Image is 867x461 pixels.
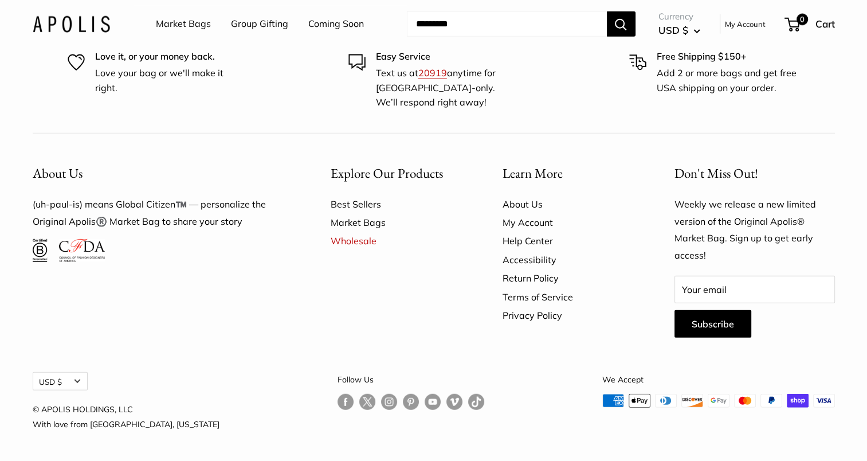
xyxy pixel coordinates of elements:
a: Return Policy [503,269,634,287]
a: Follow us on Tumblr [468,394,484,411]
p: Text us at anytime for [GEOGRAPHIC_DATA]-only. We’ll respond right away! [376,66,519,110]
a: Help Center [503,232,634,250]
a: Coming Soon [308,15,364,33]
button: About Us [33,162,291,185]
a: Follow us on Pinterest [403,394,419,411]
p: Weekly we release a new limited version of the Original Apolis® Market Bag. Sign up to get early ... [674,196,835,265]
a: Follow us on Vimeo [446,394,462,411]
span: 0 [796,14,807,25]
p: Follow Us [338,372,484,387]
p: Free Shipping $150+ [657,49,800,64]
span: Currency [658,9,700,25]
button: Explore Our Products [331,162,462,185]
img: Certified B Corporation [33,239,48,262]
p: Love your bag or we'll make it right. [95,66,238,95]
button: Subscribe [674,310,751,338]
span: Learn More [503,165,563,182]
a: Wholesale [331,232,462,250]
a: About Us [503,195,634,213]
a: Group Gifting [231,15,288,33]
a: My Account [725,17,766,31]
p: (uh-paul-is) means Global Citizen™️ — personalize the Original Apolis®️ Market Bag to share your ... [33,196,291,230]
a: 20919 [418,67,447,79]
span: Cart [815,18,835,30]
button: Learn More [503,162,634,185]
a: Accessibility [503,251,634,269]
a: Follow us on Facebook [338,394,354,411]
p: Easy Service [376,49,519,64]
span: About Us [33,165,83,182]
img: Apolis [33,15,110,32]
p: Add 2 or more bags and get free USA shipping on your order. [657,66,800,95]
a: Best Sellers [331,195,462,213]
img: Council of Fashion Designers of America Member [59,239,104,262]
button: Search [607,11,635,37]
a: Terms of Service [503,288,634,306]
button: USD $ [33,372,88,390]
a: Follow us on Twitter [359,394,375,415]
span: USD $ [658,24,688,36]
a: 0 Cart [786,15,835,33]
span: Explore Our Products [331,165,443,182]
a: Follow us on Instagram [381,394,397,411]
p: Love it, or your money back. [95,49,238,64]
p: Don't Miss Out! [674,162,835,185]
input: Search... [407,11,607,37]
a: Privacy Policy [503,306,634,325]
p: We Accept [602,372,835,387]
p: © APOLIS HOLDINGS, LLC With love from [GEOGRAPHIC_DATA], [US_STATE] [33,402,219,432]
button: USD $ [658,21,700,40]
a: Market Bags [331,213,462,232]
a: Follow us on YouTube [425,394,441,411]
a: Market Bags [156,15,211,33]
a: My Account [503,213,634,232]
